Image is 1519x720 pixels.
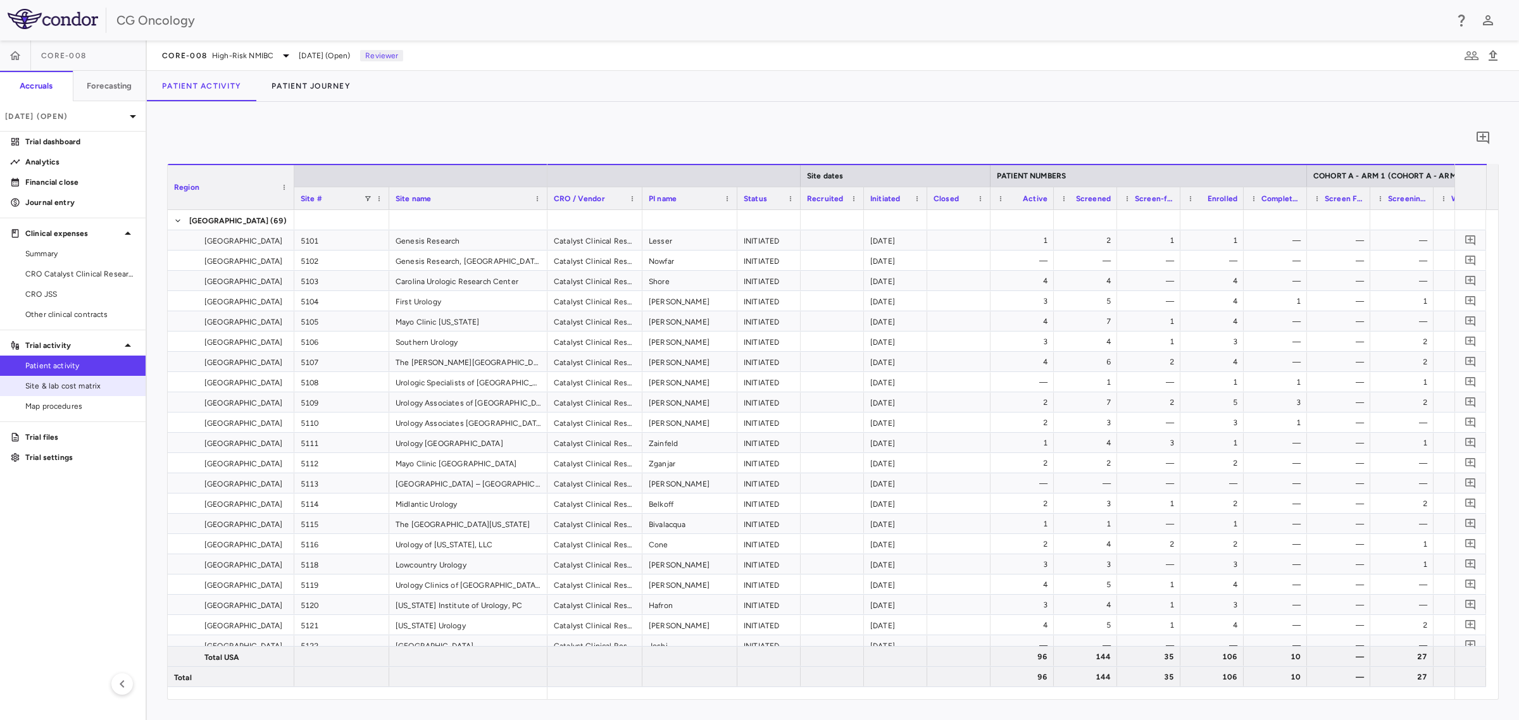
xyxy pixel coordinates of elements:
div: — [1128,271,1174,291]
div: INITIATED [737,473,801,493]
span: Map procedures [25,400,135,412]
img: logo-full-SnFGN8VE.png [8,9,98,29]
div: INITIATED [737,433,801,452]
div: [US_STATE] Institute of Urology, PC [389,595,547,614]
span: Closed [934,194,959,203]
svg: Add comment [1465,619,1477,631]
svg: Add comment [1465,558,1477,570]
div: 5 [1065,291,1111,311]
button: Add comment [1462,394,1479,411]
div: 1 [1192,230,1237,251]
div: Lowcountry Urology [389,554,547,574]
span: Enrolled [1208,194,1237,203]
div: INITIATED [737,372,801,392]
span: [GEOGRAPHIC_DATA] [189,211,269,231]
div: INITIATED [737,271,801,290]
div: INITIATED [737,615,801,635]
div: — [1255,332,1301,352]
button: Add comment [1462,272,1479,289]
div: Catalyst Clinical Research [547,352,642,371]
div: 3 [1002,332,1047,352]
div: Shore [642,271,737,290]
div: INITIATED [737,332,801,351]
div: 1 [1445,372,1491,392]
div: INITIATED [737,554,801,574]
div: [PERSON_NAME] [642,392,737,412]
span: COHORT A - ARM 1 (COHORT A - ARM 1) [1313,171,1466,180]
button: Add comment [1462,313,1479,330]
div: 2 [1128,392,1174,413]
div: [PERSON_NAME] [642,291,737,311]
span: Site # [301,194,322,203]
div: Catalyst Clinical Research [547,251,642,270]
div: 2 [1065,230,1111,251]
div: Catalyst Clinical Research [547,291,642,311]
div: INITIATED [737,413,801,432]
button: Add comment [1462,252,1479,269]
div: Catalyst Clinical Research [547,413,642,432]
div: — [1255,271,1301,291]
svg: Add comment [1465,599,1477,611]
div: Carolina Urologic Research Center [389,271,547,290]
div: 2 [1382,392,1427,413]
span: Site & lab cost matrix [25,380,135,392]
span: Screening (Screening) [1388,194,1427,203]
div: [DATE] [864,453,927,473]
svg: Add comment [1465,376,1477,388]
p: Clinical expenses [25,228,120,239]
div: 1 [1255,291,1301,311]
div: 5105 [294,311,389,331]
div: — [1128,251,1174,271]
div: Catalyst Clinical Research [547,230,642,250]
div: 1 [1128,311,1174,332]
span: [DATE] (Open) [299,50,350,61]
p: Journal entry [25,197,135,208]
span: [GEOGRAPHIC_DATA] [204,292,283,312]
div: Catalyst Clinical Research [547,635,642,655]
span: (69) [270,211,287,231]
span: [GEOGRAPHIC_DATA] [204,251,283,271]
div: [DATE] [864,291,927,311]
div: 5122 [294,635,389,655]
div: Lesser [642,230,737,250]
div: INITIATED [737,635,801,655]
div: 5114 [294,493,389,513]
button: Add comment [1462,596,1479,613]
div: — [1255,311,1301,332]
span: CRO / Vendor [554,194,605,203]
div: 4 [1065,271,1111,291]
div: [DATE] [864,554,927,574]
p: Analytics [25,156,135,168]
div: 1 [1128,332,1174,352]
div: — [1255,352,1301,372]
div: — [1382,271,1427,291]
div: [DATE] [864,392,927,412]
div: — [1255,230,1301,251]
div: Nowfar [642,251,737,270]
div: Catalyst Clinical Research [547,473,642,493]
button: Add comment [1462,333,1479,350]
div: [DATE] [864,332,927,351]
div: [DATE] [864,493,927,513]
span: CORE-008 [41,51,86,61]
div: Catalyst Clinical Research [547,514,642,533]
div: — [1318,291,1364,311]
span: [GEOGRAPHIC_DATA] [204,312,283,332]
button: Add comment [1462,373,1479,390]
svg: Add comment [1465,275,1477,287]
div: [DATE] [864,372,927,392]
div: Catalyst Clinical Research [547,453,642,473]
div: [DATE] [864,352,927,371]
div: [DATE] [864,311,927,331]
div: INITIATED [737,534,801,554]
h6: Forecasting [87,80,132,92]
div: Southern Urology [389,332,547,351]
div: — [1318,230,1364,251]
div: [PERSON_NAME] [642,311,737,331]
div: 1 [1445,291,1491,311]
div: [US_STATE] Urology [389,615,547,635]
button: Add comment [1462,576,1479,593]
p: Trial settings [25,452,135,463]
button: Add comment [1472,127,1494,149]
div: — [1445,311,1491,332]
